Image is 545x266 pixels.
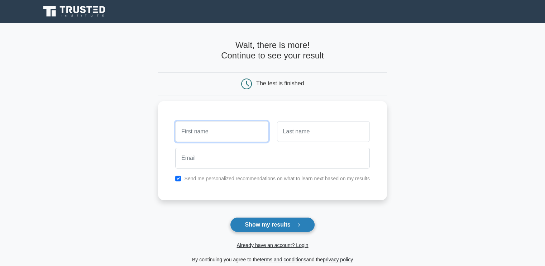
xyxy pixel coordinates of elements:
[256,80,304,86] div: The test is finished
[184,176,370,181] label: Send me personalized recommendations on what to learn next based on my results
[260,257,306,262] a: terms and conditions
[230,217,315,232] button: Show my results
[154,255,391,264] div: By continuing you agree to the and the
[158,40,387,61] h4: Wait, there is more! Continue to see your result
[236,242,308,248] a: Already have an account? Login
[175,148,370,168] input: Email
[277,121,370,142] input: Last name
[175,121,268,142] input: First name
[323,257,353,262] a: privacy policy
